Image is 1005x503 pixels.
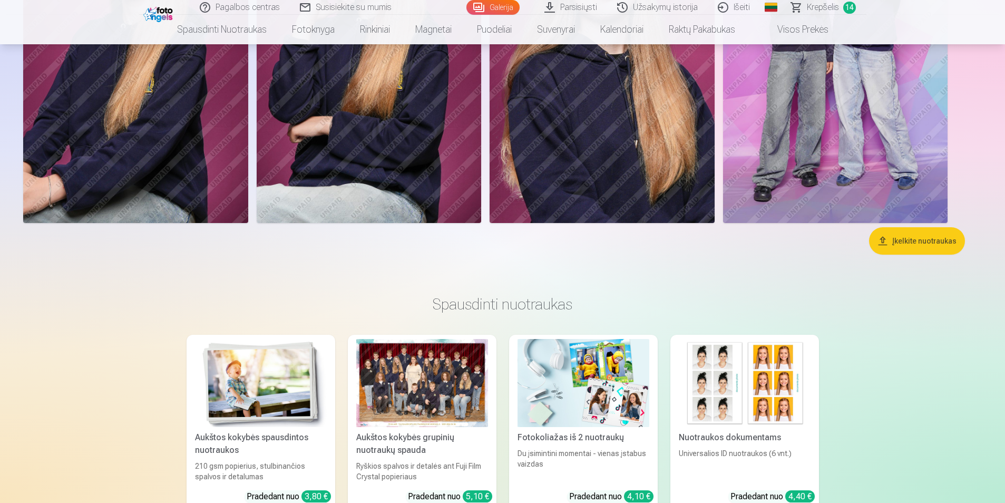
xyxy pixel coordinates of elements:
[843,2,856,14] span: 14
[195,339,327,427] img: Aukštos kokybės spausdintos nuotraukos
[347,15,403,44] a: Rinkiniai
[513,431,653,444] div: Fotokoliažas iš 2 nuotraukų
[403,15,464,44] a: Magnetai
[513,448,653,482] div: Du įsimintini momentai - vienas įstabus vaizdas
[464,15,524,44] a: Puodeliai
[869,227,965,255] button: Įkelkite nuotraukas
[624,490,653,502] div: 4,10 €
[191,431,331,457] div: Aukštos kokybės spausdintos nuotraukos
[195,295,811,314] h3: Spausdinti nuotraukas
[524,15,588,44] a: Suvenyrai
[588,15,656,44] a: Kalendoriai
[301,490,331,502] div: 3,80 €
[279,15,347,44] a: Fotoknyga
[143,4,175,22] img: /fa2
[191,461,331,482] div: 210 gsm popierius, stulbinančios spalvos ir detalumas
[247,490,331,503] div: Pradedant nuo
[730,490,815,503] div: Pradedant nuo
[352,461,492,482] div: Ryškios spalvos ir detalės ant Fuji Film Crystal popieriaus
[408,490,492,503] div: Pradedant nuo
[785,490,815,502] div: 4,40 €
[569,490,653,503] div: Pradedant nuo
[675,431,815,444] div: Nuotraukos dokumentams
[352,431,492,457] div: Aukštos kokybės grupinių nuotraukų spauda
[518,339,649,427] img: Fotokoliažas iš 2 nuotraukų
[807,1,839,14] span: Krepšelis
[675,448,815,482] div: Universalios ID nuotraukos (6 vnt.)
[679,339,811,427] img: Nuotraukos dokumentams
[164,15,279,44] a: Spausdinti nuotraukas
[463,490,492,502] div: 5,10 €
[748,15,841,44] a: Visos prekės
[656,15,748,44] a: Raktų pakabukas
